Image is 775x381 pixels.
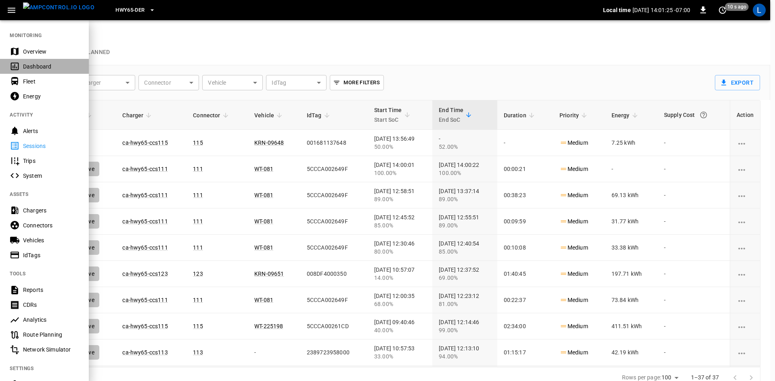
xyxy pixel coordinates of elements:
span: HWY65-DER [115,6,145,15]
div: Analytics [23,316,79,324]
div: Trips [23,157,79,165]
img: ampcontrol.io logo [23,2,94,12]
div: Network Simulator [23,346,79,354]
div: Sessions [23,142,79,150]
div: Vehicles [23,236,79,244]
div: Overview [23,48,79,56]
div: Dashboard [23,62,79,71]
div: profile-icon [753,4,766,17]
p: Local time [603,6,631,14]
div: Fleet [23,77,79,85]
span: 10 s ago [725,3,749,11]
button: set refresh interval [716,4,729,17]
div: Energy [23,92,79,100]
div: Alerts [23,127,79,135]
div: IdTags [23,251,79,259]
div: Route Planning [23,331,79,339]
div: Reports [23,286,79,294]
div: Connectors [23,221,79,229]
div: Chargers [23,206,79,214]
p: [DATE] 14:01:25 -07:00 [633,6,690,14]
div: CDRs [23,301,79,309]
div: System [23,172,79,180]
